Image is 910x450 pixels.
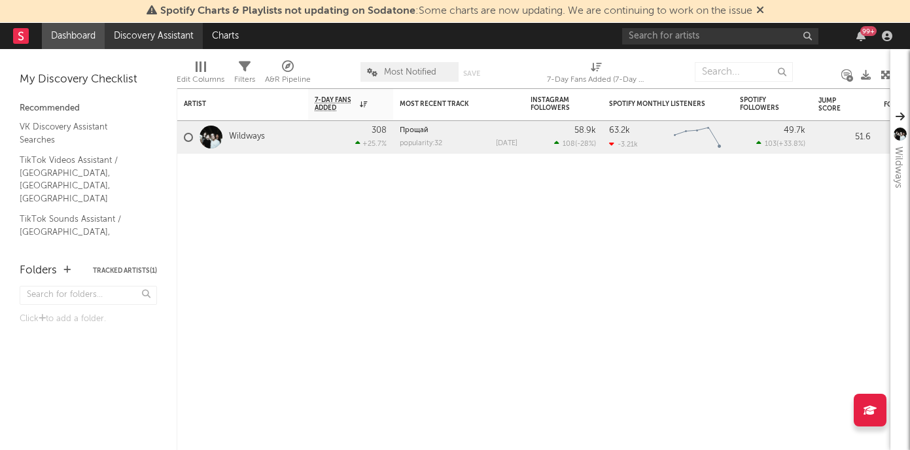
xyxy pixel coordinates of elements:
span: -28 % [577,141,594,148]
div: Wildways [890,147,906,188]
div: Most Recent Track [400,100,498,108]
span: 108 [563,141,575,148]
span: : Some charts are now updating. We are continuing to work on the issue [160,6,752,16]
div: 7-Day Fans Added (7-Day Fans Added) [547,72,645,88]
div: Artist [184,100,282,108]
span: 7-Day Fans Added [315,96,357,112]
div: A&R Pipeline [265,72,311,88]
div: ( ) [554,139,596,148]
div: 7-Day Fans Added (7-Day Fans Added) [547,56,645,94]
a: TikTok Sounds Assistant / [GEOGRAPHIC_DATA], [GEOGRAPHIC_DATA], [GEOGRAPHIC_DATA] [20,212,144,264]
div: My Discovery Checklist [20,72,157,88]
div: Folders [20,263,57,279]
div: Filters [234,72,255,88]
div: Прощай [400,127,517,134]
span: Spotify Charts & Playlists not updating on Sodatone [160,6,415,16]
div: A&R Pipeline [265,56,311,94]
span: 103 [765,141,777,148]
div: 99 + [860,26,877,36]
button: 99+ [856,31,866,41]
button: Tracked Artists(1) [93,268,157,274]
div: popularity: 32 [400,140,442,147]
svg: Chart title [668,121,727,154]
div: ( ) [756,139,805,148]
div: Edit Columns [177,72,224,88]
div: -3.21k [609,140,638,148]
input: Search... [695,62,793,82]
button: Save [463,70,480,77]
div: Click to add a folder. [20,311,157,327]
input: Search for artists [622,28,818,44]
a: Discovery Assistant [105,23,203,49]
div: 308 [372,126,387,135]
a: Wildways [229,131,265,143]
span: Dismiss [756,6,764,16]
a: Dashboard [42,23,105,49]
span: +33.8 % [779,141,803,148]
div: Spotify Followers [740,96,786,112]
a: VK Discovery Assistant Searches [20,120,144,147]
div: Recommended [20,101,157,116]
div: Edit Columns [177,56,224,94]
div: Filters [234,56,255,94]
a: Charts [203,23,248,49]
div: +25.7 % [355,139,387,148]
a: TikTok Videos Assistant / [GEOGRAPHIC_DATA], [GEOGRAPHIC_DATA], [GEOGRAPHIC_DATA] [20,153,144,205]
a: Прощай [400,127,429,134]
div: Jump Score [818,97,851,113]
div: Spotify Monthly Listeners [609,100,707,108]
input: Search for folders... [20,286,157,305]
div: 58.9k [574,126,596,135]
span: Most Notified [384,68,436,77]
div: 49.7k [784,126,805,135]
div: 51.6 [818,130,871,145]
div: Instagram Followers [531,96,576,112]
div: [DATE] [496,140,517,147]
div: 63.2k [609,126,630,135]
